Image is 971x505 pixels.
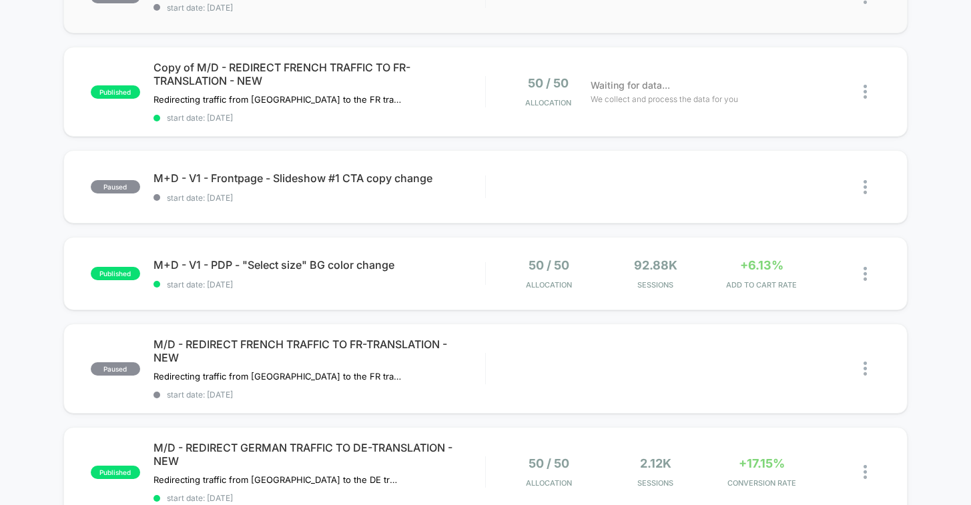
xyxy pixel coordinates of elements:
span: Allocation [526,478,572,488]
span: paused [91,362,140,376]
span: +6.13% [740,258,783,272]
span: 2.12k [640,456,671,470]
span: Allocation [525,98,571,107]
span: +17.15% [739,456,785,470]
span: ADD TO CART RATE [712,280,812,290]
span: We collect and process the data for you [591,93,738,105]
span: Sessions [606,478,705,488]
span: start date: [DATE] [153,280,485,290]
img: close [864,267,867,281]
span: 50 / 50 [528,76,569,90]
span: published [91,85,140,99]
span: Copy of M/D - REDIRECT FRENCH TRAFFIC TO FR-TRANSLATION - NEW [153,61,485,87]
span: published [91,466,140,479]
span: M/D - REDIRECT FRENCH TRAFFIC TO FR-TRANSLATION - NEW [153,338,485,364]
span: Redirecting traffic from [GEOGRAPHIC_DATA] to the FR translation of the website. [153,371,401,382]
span: start date: [DATE] [153,3,485,13]
span: paused [91,180,140,193]
span: Redirecting traffic from [GEOGRAPHIC_DATA] to the FR translation of the website. [153,94,401,105]
span: 50 / 50 [529,258,569,272]
img: close [864,362,867,376]
span: start date: [DATE] [153,193,485,203]
span: Waiting for data... [591,78,670,93]
span: 50 / 50 [529,456,569,470]
span: CONVERSION RATE [712,478,812,488]
span: M/D - REDIRECT GERMAN TRAFFIC TO DE-TRANSLATION - NEW [153,441,485,468]
span: Sessions [606,280,705,290]
span: M+D - V1 - PDP - "Select size" BG color change [153,258,485,272]
span: Redirecting traffic from [GEOGRAPHIC_DATA] to the DE translation of the website. [153,474,401,485]
span: M+D - V1 - Frontpage - Slideshow #1 CTA copy change [153,171,485,185]
span: 92.88k [634,258,677,272]
span: start date: [DATE] [153,493,485,503]
img: close [864,465,867,479]
span: start date: [DATE] [153,113,485,123]
img: close [864,85,867,99]
span: published [91,267,140,280]
span: Allocation [526,280,572,290]
span: start date: [DATE] [153,390,485,400]
img: close [864,180,867,194]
